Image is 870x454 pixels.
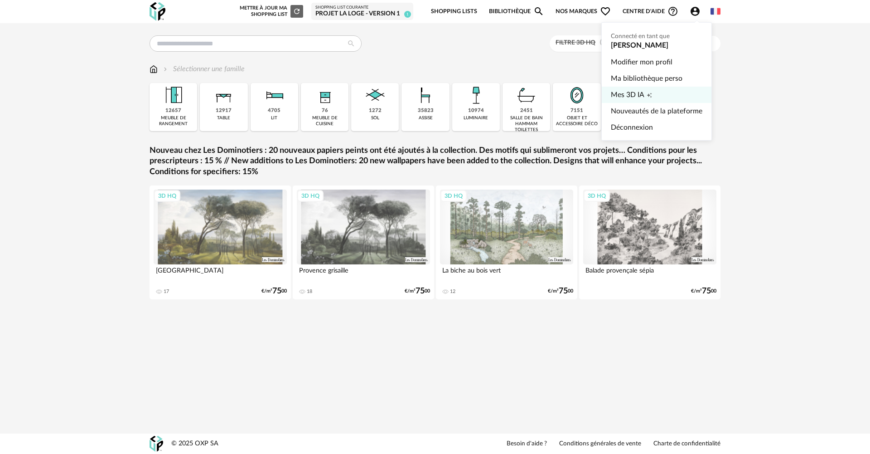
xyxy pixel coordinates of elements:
[440,190,467,202] div: 3D HQ
[371,115,379,121] div: sol
[413,83,438,107] img: Assise.png
[297,264,430,283] div: Provence grisaille
[520,107,533,114] div: 2451
[418,107,434,114] div: 35823
[489,1,544,22] a: BibliothèqueMagnify icon
[611,54,702,70] a: Modifier mon profil
[304,115,346,127] div: meuble de cuisine
[507,440,547,448] a: Besoin d'aide ?
[556,39,595,46] span: Filtre 3D HQ
[315,10,409,18] div: Projet La Loge - Version 1
[152,115,194,127] div: meuble de rangement
[667,6,678,17] span: Help Circle Outline icon
[363,83,387,107] img: Sol.png
[702,288,711,294] span: 75
[216,107,232,114] div: 12917
[436,186,577,299] a: 3D HQ La biche au bois vert 12 €/m²7500
[154,190,180,202] div: 3D HQ
[548,288,573,294] div: €/m² 00
[533,6,544,17] span: Magnify icon
[307,288,312,295] div: 18
[162,64,169,74] img: svg+xml;base64,PHN2ZyB3aWR0aD0iMTYiIGhlaWdodD0iMTYiIHZpZXdCb3g9IjAgMCAxNiAxNiIgZmlsbD0ibm9uZSIgeG...
[271,115,277,121] div: lit
[261,288,287,294] div: €/m² 00
[293,186,434,299] a: 3D HQ Provence grisaille 18 €/m²7500
[611,87,702,103] a: Mes 3D IACreation icon
[584,190,610,202] div: 3D HQ
[464,115,488,121] div: luminaire
[268,107,280,114] div: 4705
[405,288,430,294] div: €/m² 00
[162,64,245,74] div: Sélectionner une famille
[416,288,425,294] span: 75
[611,87,644,103] span: Mes 3D IA
[313,83,337,107] img: Rangement.png
[600,6,611,17] span: Heart Outline icon
[419,115,433,121] div: assise
[404,11,411,18] span: 1
[690,6,705,17] span: Account Circle icon
[514,83,539,107] img: Salle%20de%20bain.png
[150,64,158,74] img: svg+xml;base64,PHN2ZyB3aWR0aD0iMTYiIGhlaWdodD0iMTciIHZpZXdCb3g9IjAgMCAxNiAxNyIgZmlsbD0ibm9uZSIgeG...
[450,288,455,295] div: 12
[322,107,328,114] div: 76
[369,107,382,114] div: 1272
[579,186,720,299] a: 3D HQ Balade provençale sépia €/m²7500
[468,107,484,114] div: 10974
[464,83,488,107] img: Luminaire.png
[691,288,716,294] div: €/m² 00
[171,439,218,448] div: © 2025 OXP SA
[690,6,701,17] span: Account Circle icon
[647,87,652,103] span: Creation icon
[611,103,702,119] a: Nouveautés de la plateforme
[165,107,181,114] div: 12657
[556,115,598,127] div: objet et accessoire déco
[565,83,589,107] img: Miroir.png
[315,5,409,18] a: Shopping List courante Projet La Loge - Version 1 1
[272,288,281,294] span: 75
[161,83,186,107] img: Meuble%20de%20rangement.png
[217,115,230,121] div: table
[440,264,573,283] div: La biche au bois vert
[611,70,702,87] a: Ma bibliothèque perso
[262,83,286,107] img: Literie.png
[297,190,324,202] div: 3D HQ
[150,146,720,177] a: Nouveau chez Les Dominotiers : 20 nouveaux papiers peints ont été ajoutés à la collection. Des mo...
[623,6,678,17] span: Centre d'aideHelp Circle Outline icon
[238,5,303,18] div: Mettre à jour ma Shopping List
[559,288,568,294] span: 75
[315,5,409,10] div: Shopping List courante
[212,83,236,107] img: Table.png
[505,115,547,133] div: salle de bain hammam toilettes
[611,119,702,136] a: Déconnexion
[150,2,165,21] img: OXP
[653,440,720,448] a: Charte de confidentialité
[710,6,720,16] img: fr
[150,436,163,452] img: OXP
[431,1,477,22] a: Shopping Lists
[556,1,611,22] span: Nos marques
[164,288,169,295] div: 17
[570,107,583,114] div: 7151
[154,264,287,283] div: [GEOGRAPHIC_DATA]
[583,264,716,283] div: Balade provençale sépia
[559,440,641,448] a: Conditions générales de vente
[293,9,301,14] span: Refresh icon
[150,186,291,299] a: 3D HQ [GEOGRAPHIC_DATA] 17 €/m²7500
